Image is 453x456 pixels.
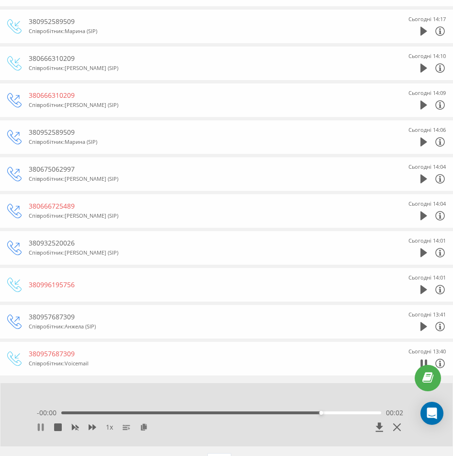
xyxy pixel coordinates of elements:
div: 380957687309 [29,349,384,359]
div: Сьогодні 14:17 [408,14,446,24]
div: Співробітник : Анжела (SIP) [29,322,384,331]
div: Сьогодні 14:01 [408,236,446,246]
div: Співробітник : Марина (SIP) [29,137,384,147]
div: 380952589509 [29,17,384,26]
div: Сьогодні 14:04 [408,162,446,172]
div: Сьогодні 13:41 [408,310,446,319]
div: 380932520026 [29,238,384,248]
div: Співробітник : [PERSON_NAME] (SIP) [29,100,384,110]
span: - 00:00 [37,408,61,418]
div: Сьогодні 14:01 [408,273,446,282]
div: 380666725489 [29,201,384,211]
div: 380666310209 [29,91,384,100]
div: 380675062997 [29,164,384,174]
div: Сьогодні 13:40 [408,347,446,356]
div: Сьогодні 14:10 [408,51,446,61]
div: Співробітник : Voicemail [29,359,384,368]
div: Співробітник : [PERSON_NAME] (SIP) [29,63,384,73]
div: Open Intercom Messenger [420,402,443,425]
div: Співробітник : [PERSON_NAME] (SIP) [29,174,384,184]
div: Співробітник : [PERSON_NAME] (SIP) [29,248,384,257]
div: Співробітник : Марина (SIP) [29,26,384,36]
div: Сьогодні 14:09 [408,88,446,98]
div: 380996195756 [29,280,384,290]
div: Співробітник : [PERSON_NAME] (SIP) [29,211,384,221]
div: 380952589509 [29,128,384,137]
div: 380666310209 [29,54,384,63]
span: 1 x [106,422,113,432]
div: Сьогодні 14:04 [408,199,446,209]
span: 00:02 [386,408,403,418]
div: Сьогодні 14:06 [408,125,446,135]
div: 380957687309 [29,312,384,322]
div: Accessibility label [319,411,323,415]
